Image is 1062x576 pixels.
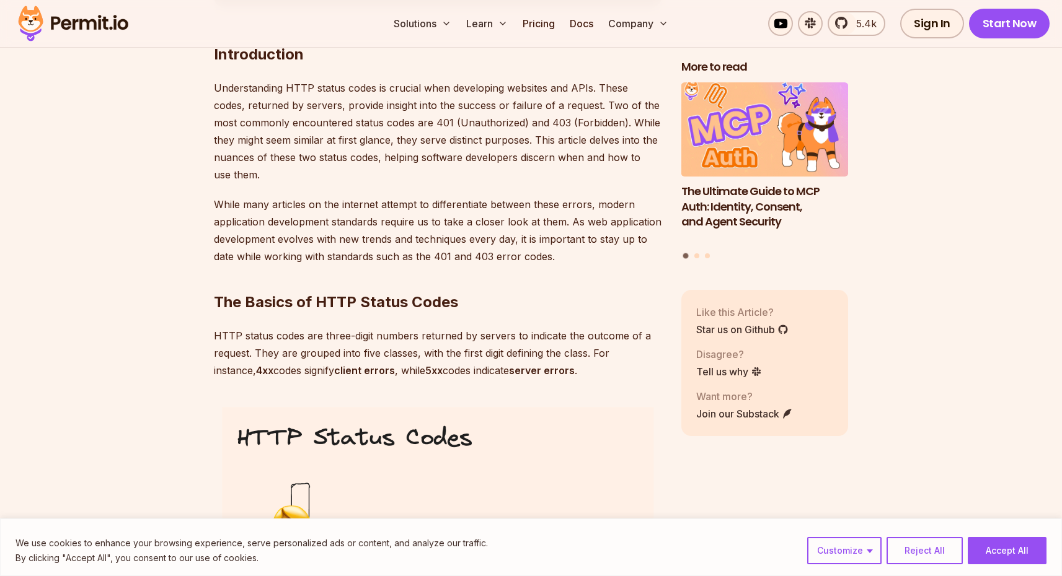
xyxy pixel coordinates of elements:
[694,253,699,258] button: Go to slide 2
[696,304,789,319] p: Like this Article?
[968,537,1047,564] button: Accept All
[681,183,849,229] h3: The Ultimate Guide to MCP Auth: Identity, Consent, and Agent Security
[334,364,395,377] strong: client errors
[681,82,849,260] div: Posts
[681,82,849,177] img: The Ultimate Guide to MCP Auth: Identity, Consent, and Agent Security
[565,11,598,36] a: Docs
[696,346,762,361] p: Disagree?
[461,11,513,36] button: Learn
[214,79,662,183] p: Understanding HTTP status codes is crucial when developing websites and APIs. These codes, return...
[214,327,662,379] p: HTTP status codes are three-digit numbers returned by servers to indicate the outcome of a reques...
[389,11,456,36] button: Solutions
[807,537,882,564] button: Customize
[12,2,134,45] img: Permit logo
[256,364,273,377] strong: 4xx
[681,82,849,245] a: The Ultimate Guide to MCP Auth: Identity, Consent, and Agent SecurityThe Ultimate Guide to MCP Au...
[509,364,575,377] strong: server errors
[15,536,488,551] p: We use cookies to enhance your browsing experience, serve personalized ads or content, and analyz...
[696,388,793,403] p: Want more?
[214,196,662,265] p: While many articles on the internet attempt to differentiate between these errors, modern applica...
[683,253,689,258] button: Go to slide 1
[849,16,877,31] span: 5.4k
[15,551,488,565] p: By clicking "Accept All", you consent to our use of cookies.
[900,9,964,38] a: Sign In
[696,321,789,336] a: Star us on Github
[828,11,885,36] a: 5.4k
[425,364,443,377] strong: 5xx
[696,364,762,378] a: Tell us why
[681,59,849,75] h2: More to read
[603,11,673,36] button: Company
[681,82,849,245] li: 1 of 3
[887,537,963,564] button: Reject All
[705,253,710,258] button: Go to slide 3
[969,9,1050,38] a: Start Now
[518,11,560,36] a: Pricing
[696,406,793,421] a: Join our Substack
[214,243,662,312] h2: The Basics of HTTP Status Codes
